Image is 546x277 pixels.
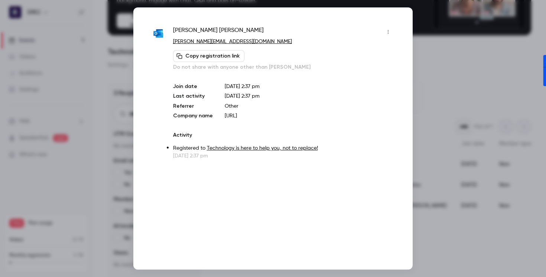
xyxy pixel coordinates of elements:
[173,63,394,71] p: Do not share with anyone other than [PERSON_NAME]
[152,27,166,40] img: live.nl
[173,144,394,152] p: Registered to
[173,131,394,139] p: Activity
[173,152,394,160] p: [DATE] 2:37 pm
[207,146,318,151] a: Technology is here to help you, not to replace!
[173,83,213,90] p: Join date
[173,112,213,120] p: Company name
[173,50,244,62] button: Copy registration link
[173,26,264,38] span: [PERSON_NAME] [PERSON_NAME]
[225,94,260,99] span: [DATE] 2:37 pm
[225,112,394,120] p: [URL]
[173,102,213,110] p: Referrer
[225,102,394,110] p: Other
[173,92,213,100] p: Last activity
[225,83,394,90] p: [DATE] 2:37 pm
[173,39,292,44] a: [PERSON_NAME][EMAIL_ADDRESS][DOMAIN_NAME]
